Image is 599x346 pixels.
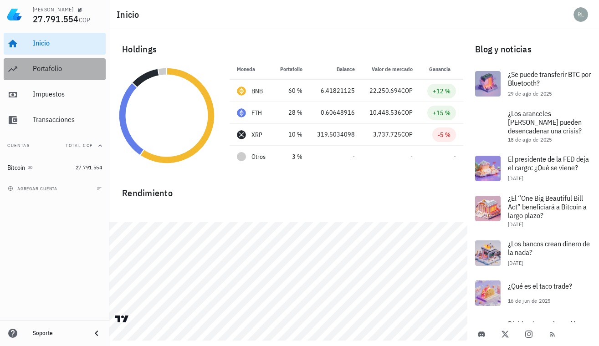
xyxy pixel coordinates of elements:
[438,130,451,139] div: -5 %
[7,164,26,172] div: Bitcoin
[410,153,413,161] span: -
[251,152,266,162] span: Otros
[4,33,106,55] a: Inicio
[310,58,362,80] th: Balance
[369,108,401,117] span: 10.448.536
[373,130,401,138] span: 3.737.725
[237,130,246,139] div: XRP-icon
[468,104,599,148] a: ¿Los aranceles [PERSON_NAME] pueden desencadenar una crisis? 18 de ago de 2025
[508,70,591,87] span: ¿Se puede transferir BTC por Bluetooth?
[33,64,102,73] div: Portafolio
[508,239,590,257] span: ¿Los bancos crean dinero de la nada?
[237,108,246,117] div: ETH-icon
[508,259,523,266] span: [DATE]
[468,35,599,64] div: Blog y noticias
[433,108,451,117] div: +15 %
[573,7,588,22] div: avatar
[362,58,420,80] th: Valor de mercado
[237,86,246,96] div: BNB-icon
[401,130,413,138] span: COP
[251,130,263,139] div: XRP
[280,86,302,96] div: 60 %
[251,108,262,117] div: ETH
[508,136,552,143] span: 18 de ago de 2025
[10,186,57,192] span: agregar cuenta
[468,233,599,273] a: ¿Los bancos crean dinero de la nada? [DATE]
[508,281,572,290] span: ¿Qué es el taco trade?
[115,178,462,200] div: Rendimiento
[33,6,73,13] div: [PERSON_NAME]
[115,35,462,64] div: Holdings
[33,39,102,47] div: Inicio
[317,86,355,96] div: 6,41821125
[317,130,355,139] div: 319,5034098
[33,90,102,98] div: Impuestos
[508,154,589,172] span: El presidente de la FED deja el cargo: ¿Qué se viene?
[230,58,273,80] th: Moneda
[280,152,302,162] div: 3 %
[280,108,302,117] div: 28 %
[117,7,143,22] h1: Inicio
[433,86,451,96] div: +12 %
[508,90,552,97] span: 29 de ago de 2025
[401,86,413,95] span: COP
[4,109,106,131] a: Transacciones
[33,330,84,337] div: Soporte
[508,193,587,220] span: ¿El “One Big Beautiful Bill Act” beneficiará a Bitcoin a largo plazo?
[468,148,599,188] a: El presidente de la FED deja el cargo: ¿Qué se viene? [DATE]
[429,66,456,72] span: Ganancia
[369,86,401,95] span: 22.250.694
[317,108,355,117] div: 0,60648916
[454,153,456,161] span: -
[4,84,106,106] a: Impuestos
[4,58,106,80] a: Portafolio
[468,188,599,233] a: ¿El “One Big Beautiful Bill Act” beneficiará a Bitcoin a largo plazo? [DATE]
[508,175,523,182] span: [DATE]
[76,164,102,171] span: 27.791.554
[273,58,310,80] th: Portafolio
[4,135,106,157] button: CuentasTotal COP
[353,153,355,161] span: -
[508,297,551,304] span: 16 de jun de 2025
[508,109,582,135] span: ¿Los aranceles [PERSON_NAME] pueden desencadenar una crisis?
[66,142,93,148] span: Total COP
[508,221,523,228] span: [DATE]
[4,157,106,178] a: Bitcoin 27.791.554
[114,315,130,323] a: Charting by TradingView
[280,130,302,139] div: 10 %
[468,273,599,313] a: ¿Qué es el taco trade? 16 de jun de 2025
[79,16,91,24] span: COP
[5,184,61,193] button: agregar cuenta
[468,64,599,104] a: ¿Se puede transferir BTC por Bluetooth? 29 de ago de 2025
[401,108,413,117] span: COP
[251,86,263,96] div: BNB
[33,115,102,124] div: Transacciones
[33,13,79,25] span: 27.791.554
[7,7,22,22] img: LedgiFi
